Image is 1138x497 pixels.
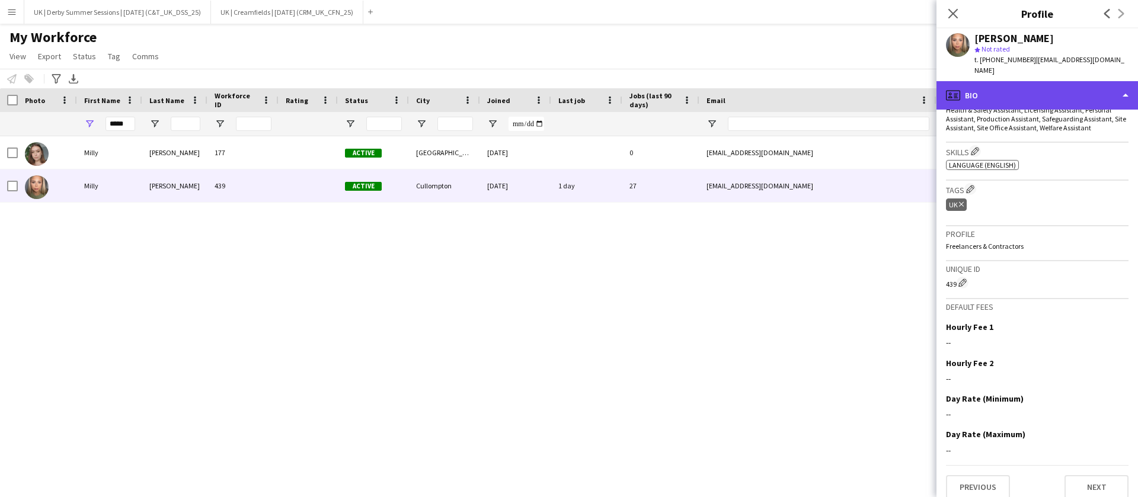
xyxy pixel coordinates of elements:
[409,169,480,202] div: Cullompton
[480,136,551,169] div: [DATE]
[946,183,1129,195] h3: Tags
[38,51,61,62] span: Export
[33,49,66,64] a: Export
[946,302,1129,312] h3: Default fees
[558,96,585,105] span: Last job
[946,277,1129,288] div: 439
[286,96,308,105] span: Rating
[946,409,1129,419] div: --
[936,6,1138,21] h3: Profile
[487,96,510,105] span: Joined
[409,136,480,169] div: [GEOGRAPHIC_DATA]
[946,429,1025,440] h3: Day Rate (Maximum)
[946,358,993,368] h3: Hourly Fee 2
[707,118,717,129] button: Open Filter Menu
[207,136,279,169] div: 177
[84,96,120,105] span: First Name
[142,136,207,169] div: [PERSON_NAME]
[49,72,63,86] app-action-btn: Advanced filters
[509,117,544,131] input: Joined Filter Input
[946,229,1129,239] h3: Profile
[77,136,142,169] div: Milly
[551,169,622,202] div: 1 day
[77,169,142,202] div: Milly
[728,117,929,131] input: Email Filter Input
[73,51,96,62] span: Status
[345,118,356,129] button: Open Filter Menu
[699,169,936,202] div: [EMAIL_ADDRESS][DOMAIN_NAME]
[946,393,1024,404] h3: Day Rate (Minimum)
[207,169,279,202] div: 439
[946,264,1129,274] h3: Unique ID
[103,49,125,64] a: Tag
[622,136,699,169] div: 0
[416,96,430,105] span: City
[25,175,49,199] img: Milly Scully
[946,337,1129,348] div: --
[215,91,257,109] span: Workforce ID
[66,72,81,86] app-action-btn: Export XLSX
[5,49,31,64] a: View
[480,169,551,202] div: [DATE]
[629,91,678,109] span: Jobs (last 90 days)
[345,96,368,105] span: Status
[132,51,159,62] span: Comms
[345,149,382,158] span: Active
[946,198,967,211] div: UK
[946,445,1129,456] div: --
[946,373,1129,384] div: --
[106,117,135,131] input: First Name Filter Input
[946,145,1129,158] h3: Skills
[707,96,725,105] span: Email
[9,51,26,62] span: View
[108,51,120,62] span: Tag
[25,142,49,166] img: Milly Mantell
[982,44,1010,53] span: Not rated
[946,105,1126,132] span: Health & Safety Assistant, Licensing Assistant, Personal Assistant, Production Assistant, Safegua...
[622,169,699,202] div: 27
[936,81,1138,110] div: Bio
[236,117,271,131] input: Workforce ID Filter Input
[127,49,164,64] a: Comms
[487,118,498,129] button: Open Filter Menu
[416,118,427,129] button: Open Filter Menu
[949,161,1016,169] span: Language (English)
[345,182,382,191] span: Active
[84,118,95,129] button: Open Filter Menu
[24,1,211,24] button: UK | Derby Summer Sessions | [DATE] (C&T_UK_DSS_25)
[974,33,1054,44] div: [PERSON_NAME]
[9,28,97,46] span: My Workforce
[699,136,936,169] div: [EMAIL_ADDRESS][DOMAIN_NAME]
[25,96,45,105] span: Photo
[211,1,363,24] button: UK | Creamfields | [DATE] (CRM_UK_CFN_25)
[437,117,473,131] input: City Filter Input
[946,322,993,332] h3: Hourly Fee 1
[366,117,402,131] input: Status Filter Input
[946,242,1129,251] p: Freelancers & Contractors
[149,118,160,129] button: Open Filter Menu
[68,49,101,64] a: Status
[171,117,200,131] input: Last Name Filter Input
[215,118,225,129] button: Open Filter Menu
[974,55,1124,75] span: | [EMAIL_ADDRESS][DOMAIN_NAME]
[142,169,207,202] div: [PERSON_NAME]
[149,96,184,105] span: Last Name
[974,55,1036,64] span: t. [PHONE_NUMBER]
